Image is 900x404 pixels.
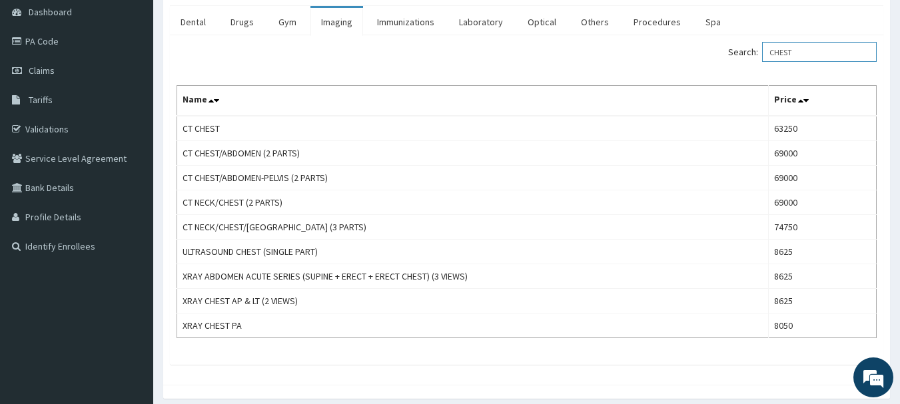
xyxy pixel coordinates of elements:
td: 8625 [769,289,877,313]
a: Immunizations [366,8,445,36]
td: 69000 [769,166,877,190]
a: Spa [695,8,731,36]
td: 69000 [769,190,877,215]
td: 74750 [769,215,877,240]
td: ULTRASOUND CHEST (SINGLE PART) [177,240,769,264]
td: 63250 [769,116,877,141]
a: Optical [517,8,567,36]
a: Gym [268,8,307,36]
div: Minimize live chat window [219,7,250,39]
th: Price [769,86,877,116]
th: Name [177,86,769,116]
td: CT CHEST [177,116,769,141]
td: 69000 [769,141,877,166]
td: 8050 [769,313,877,338]
td: XRAY ABDOMEN ACUTE SERIES (SUPINE + ERECT + ERECT CHEST) (3 VIEWS) [177,264,769,289]
td: XRAY CHEST AP & LT (2 VIEWS) [177,289,769,313]
input: Search: [762,42,877,62]
label: Search: [728,42,877,62]
div: Chat with us now [69,75,224,92]
td: CT CHEST/ABDOMEN (2 PARTS) [177,141,769,166]
span: Tariffs [29,94,53,106]
td: 8625 [769,264,877,289]
img: d_794563401_company_1708531726252_794563401 [25,67,54,100]
td: CT CHEST/ABDOMEN-PELVIS (2 PARTS) [177,166,769,190]
a: Imaging [310,8,363,36]
span: Claims [29,65,55,77]
a: Laboratory [448,8,514,36]
span: We're online! [77,118,184,253]
a: Dental [170,8,217,36]
td: XRAY CHEST PA [177,313,769,338]
textarea: Type your message and hit 'Enter' [7,266,254,312]
td: CT NECK/CHEST/[GEOGRAPHIC_DATA] (3 PARTS) [177,215,769,240]
td: 8625 [769,240,877,264]
a: Procedures [623,8,691,36]
span: Dashboard [29,6,72,18]
a: Drugs [220,8,264,36]
td: CT NECK/CHEST (2 PARTS) [177,190,769,215]
a: Others [570,8,620,36]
